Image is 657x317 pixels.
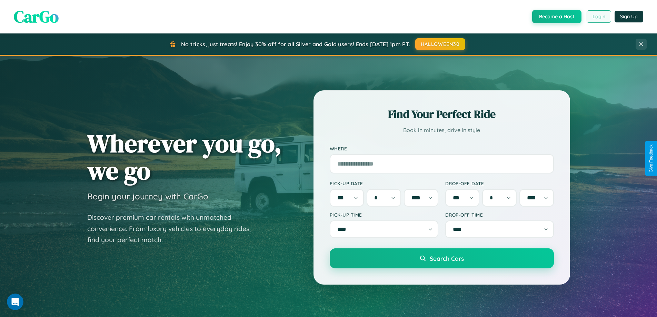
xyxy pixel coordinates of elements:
[14,5,59,28] span: CarGo
[87,191,208,201] h3: Begin your journey with CarGo
[415,38,465,50] button: HALLOWEEN30
[330,248,554,268] button: Search Cars
[615,11,643,22] button: Sign Up
[649,145,654,172] div: Give Feedback
[445,180,554,186] label: Drop-off Date
[330,107,554,122] h2: Find Your Perfect Ride
[430,255,464,262] span: Search Cars
[87,212,260,246] p: Discover premium car rentals with unmatched convenience. From luxury vehicles to everyday rides, ...
[330,125,554,135] p: Book in minutes, drive in style
[532,10,581,23] button: Become a Host
[330,146,554,151] label: Where
[87,130,282,184] h1: Wherever you go, we go
[7,294,23,310] iframe: Intercom live chat
[181,41,410,48] span: No tricks, just treats! Enjoy 30% off for all Silver and Gold users! Ends [DATE] 1pm PT.
[330,212,438,218] label: Pick-up Time
[330,180,438,186] label: Pick-up Date
[445,212,554,218] label: Drop-off Time
[587,10,611,23] button: Login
